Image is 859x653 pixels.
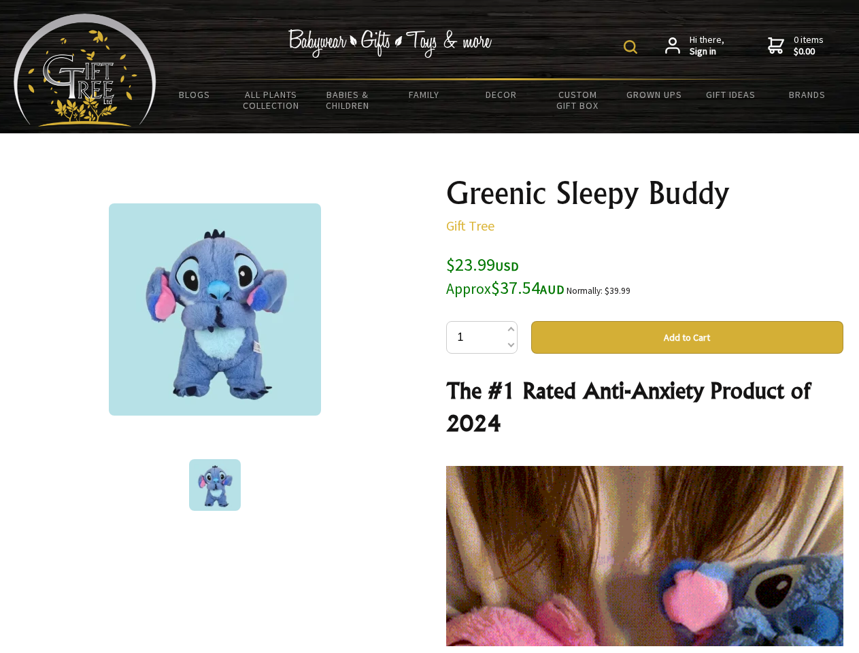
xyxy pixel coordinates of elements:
[665,34,724,58] a: Hi there,Sign in
[309,80,386,120] a: Babies & Children
[446,280,491,298] small: Approx
[288,29,492,58] img: Babywear - Gifts - Toys & more
[690,46,724,58] strong: Sign in
[446,253,565,299] span: $23.99 $37.54
[692,80,769,109] a: Gift Ideas
[531,321,843,354] button: Add to Cart
[616,80,692,109] a: Grown Ups
[540,282,565,297] span: AUD
[233,80,310,120] a: All Plants Collection
[189,459,241,511] img: Greenic Sleepy Buddy
[446,377,810,437] strong: The #1 Rated Anti-Anxiety Product of 2024
[109,203,321,416] img: Greenic Sleepy Buddy
[539,80,616,120] a: Custom Gift Box
[794,33,824,58] span: 0 items
[794,46,824,58] strong: $0.00
[446,177,843,210] h1: Greenic Sleepy Buddy
[567,285,630,297] small: Normally: $39.99
[156,80,233,109] a: BLOGS
[624,40,637,54] img: product search
[446,217,494,234] a: Gift Tree
[769,80,846,109] a: Brands
[14,14,156,127] img: Babyware - Gifts - Toys and more...
[462,80,539,109] a: Decor
[386,80,463,109] a: Family
[768,34,824,58] a: 0 items$0.00
[495,258,519,274] span: USD
[690,34,724,58] span: Hi there,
